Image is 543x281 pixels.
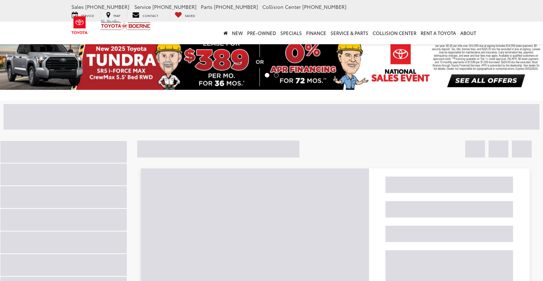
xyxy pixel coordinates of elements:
[221,22,230,44] a: Home
[66,11,99,19] a: Service
[245,22,278,44] a: Pre-Owned
[458,22,478,44] a: About
[101,11,125,19] a: Map
[113,13,120,18] span: Map
[66,14,93,37] img: Toyota
[100,19,151,31] img: Vic Vaughan Toyota of Boerne
[328,22,370,44] a: Service & Parts: Opens in a new tab
[278,22,304,44] a: Specials
[201,3,212,10] span: Parts
[71,3,84,10] span: Sales
[262,3,301,10] span: Collision Center
[134,3,151,10] span: Service
[302,3,346,10] span: [PHONE_NUMBER]
[127,11,164,19] a: Contact
[214,3,258,10] span: [PHONE_NUMBER]
[169,11,200,19] a: My Saved Vehicles
[230,22,245,44] a: New
[81,13,94,18] span: Service
[185,13,195,18] span: Saved
[85,3,129,10] span: [PHONE_NUMBER]
[419,22,458,44] a: Rent a Toyota
[370,22,419,44] a: Collision Center
[142,13,158,18] span: Contact
[304,22,328,44] a: Finance
[152,3,197,10] span: [PHONE_NUMBER]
